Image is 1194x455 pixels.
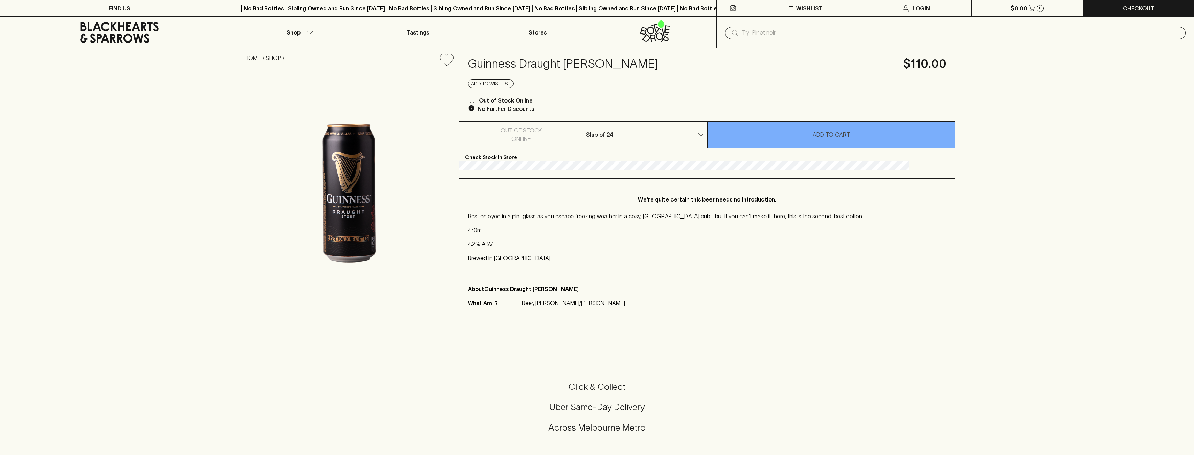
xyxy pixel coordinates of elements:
h5: Uber Same-Day Delivery [8,401,1186,413]
p: Tastings [407,28,429,37]
a: HOME [245,55,261,61]
p: About Guinness Draught [PERSON_NAME] [468,285,946,293]
div: Slab of 24 [583,128,707,142]
button: Add to wishlist [437,51,456,69]
button: Add to wishlist [468,79,514,88]
p: Shop [287,28,301,37]
a: Tastings [358,17,478,48]
h4: $110.00 [903,56,946,71]
p: FIND US [109,4,130,13]
p: Wishlist [796,4,823,13]
input: Try "Pinot noir" [742,27,1180,38]
p: Online [511,135,531,143]
p: Login [913,4,930,13]
p: 0 [1039,6,1042,10]
p: 4.2% ABV [468,240,946,248]
h4: Guinness Draught [PERSON_NAME] [468,56,895,71]
p: What Am I? [468,299,520,307]
p: Beer, [PERSON_NAME]/[PERSON_NAME] [522,299,625,307]
p: Slab of 24 [586,130,613,139]
img: 80108.png [239,71,459,316]
p: Out of Stock [501,126,542,135]
p: No Further Discounts [478,105,534,113]
a: SHOP [266,55,281,61]
p: Brewed in [GEOGRAPHIC_DATA] [468,254,946,262]
p: Check Stock In Store [459,148,955,161]
p: Best enjoyed in a pint glass as you escape freezing weather in a cosy, [GEOGRAPHIC_DATA] pub—but ... [468,212,946,220]
button: Shop [239,17,358,48]
p: Checkout [1123,4,1154,13]
h5: Across Melbourne Metro [8,422,1186,433]
p: Stores [528,28,547,37]
h5: Click & Collect [8,381,1186,393]
p: $0.00 [1011,4,1027,13]
p: 470ml [468,226,946,234]
p: We're quite certain this beer needs no introduction. [482,195,933,204]
p: Out of Stock Online [479,96,533,105]
a: Stores [478,17,597,48]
